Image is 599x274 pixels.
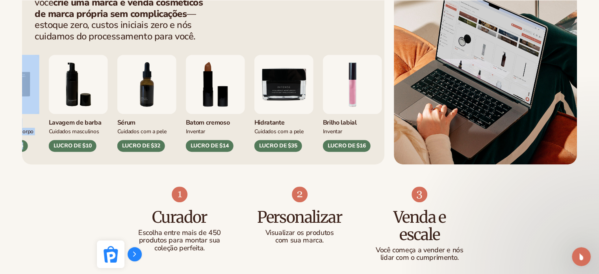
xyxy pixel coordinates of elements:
[393,207,446,244] font: Venda e escale
[572,247,591,266] iframe: Chat ao vivo do Intercom
[292,186,308,202] img: Imagem 8 do Shopify
[254,55,313,114] img: Hidratante.
[186,55,245,114] img: Batom cremoso de luxo.
[49,55,108,152] div: 6 / 9
[323,128,342,135] font: Inventar
[152,207,207,227] font: Curador
[257,207,342,227] font: Personalizar
[186,128,205,135] font: Inventar
[191,142,229,149] font: LUCRO DE $14
[172,186,187,202] img: Imagem 7 do Shopify
[117,55,176,114] img: Soro de colágeno e retinol.
[254,118,285,127] font: Hidratante
[122,142,160,149] font: LUCRO DE $32
[254,55,313,152] div: 9/9
[35,7,196,43] font: — estoque zero, custos iniciais zero e nós cuidamos do processamento para você.
[254,128,304,135] font: Cuidados com a pele
[323,55,382,114] img: Brilho labial rosa.
[323,118,357,127] font: Brilho labial
[265,228,334,237] font: Visualizar os produtos
[117,55,176,152] div: 7 / 9
[412,186,427,202] img: Imagem 9 do Shopify
[117,128,167,135] font: Cuidados com a pele
[323,55,382,152] div: 1 / 9
[186,55,245,152] div: 8 / 9
[275,235,324,245] font: com sua marca.
[259,142,297,149] font: LUCRO DE $35
[328,142,366,149] font: LUCRO DE $16
[138,228,221,253] font: Escolha entre mais de 450 produtos para montar sua coleção perfeita.
[117,118,135,127] font: Sérum
[49,55,108,114] img: Sabonete espumante para barba.
[54,142,92,149] font: LUCRO DE $10
[186,118,230,127] font: Batom cremoso
[49,118,102,127] font: Lavagem de barba
[49,128,99,135] font: Cuidados Masculinos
